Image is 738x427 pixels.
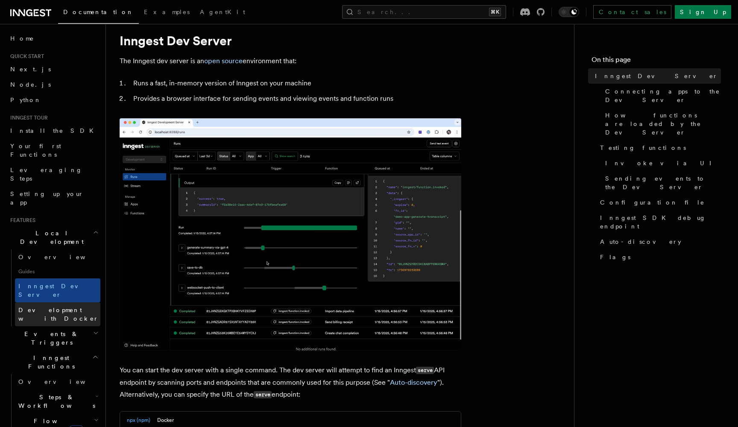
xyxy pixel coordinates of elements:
[18,283,91,298] span: Inngest Dev Server
[63,9,134,15] span: Documentation
[595,72,718,80] span: Inngest Dev Server
[10,97,41,103] span: Python
[120,33,461,48] h1: Inngest Dev Server
[559,7,579,17] button: Toggle dark mode
[7,77,100,92] a: Node.js
[15,249,100,265] a: Overview
[597,249,721,265] a: Flags
[600,237,681,246] span: Auto-discovery
[131,93,461,105] li: Provides a browser interface for sending events and viewing events and function runs
[15,302,100,326] a: Development with Docker
[195,3,250,23] a: AgentKit
[7,92,100,108] a: Python
[10,81,51,88] span: Node.js
[120,364,461,401] p: You can start the dev server with a single command. The dev server will attempt to find an Innges...
[390,378,437,386] a: Auto-discovery
[10,143,61,158] span: Your first Functions
[18,254,106,260] span: Overview
[489,8,501,16] kbd: ⌘K
[7,138,100,162] a: Your first Functions
[7,326,100,350] button: Events & Triggers
[15,389,100,413] button: Steps & Workflows
[600,143,686,152] span: Testing functions
[120,55,461,67] p: The Inngest dev server is an environment that:
[10,127,99,134] span: Install the SDK
[605,159,719,167] span: Invoke via UI
[18,307,99,322] span: Development with Docker
[602,171,721,195] a: Sending events to the Dev Server
[593,5,671,19] a: Contact sales
[597,195,721,210] a: Configuration file
[7,123,100,138] a: Install the SDK
[144,9,190,15] span: Examples
[10,167,82,182] span: Leveraging Steps
[10,190,84,206] span: Setting up your app
[7,53,44,60] span: Quick start
[342,5,506,19] button: Search...⌘K
[7,330,93,347] span: Events & Triggers
[592,68,721,84] a: Inngest Dev Server
[200,9,245,15] span: AgentKit
[602,108,721,140] a: How functions are loaded by the Dev Server
[254,391,272,398] code: serve
[18,378,106,385] span: Overview
[7,354,92,371] span: Inngest Functions
[7,217,35,224] span: Features
[675,5,731,19] a: Sign Up
[7,249,100,326] div: Local Development
[15,265,100,278] span: Guides
[139,3,195,23] a: Examples
[10,34,34,43] span: Home
[15,393,95,410] span: Steps & Workflows
[58,3,139,24] a: Documentation
[7,229,93,246] span: Local Development
[600,198,705,207] span: Configuration file
[7,31,100,46] a: Home
[602,155,721,171] a: Invoke via UI
[7,162,100,186] a: Leveraging Steps
[7,61,100,77] a: Next.js
[7,114,48,121] span: Inngest tour
[15,374,100,389] a: Overview
[597,210,721,234] a: Inngest SDK debug endpoint
[120,118,461,351] img: Dev Server Demo
[602,84,721,108] a: Connecting apps to the Dev Server
[605,87,721,104] span: Connecting apps to the Dev Server
[131,77,461,89] li: Runs a fast, in-memory version of Inngest on your machine
[7,186,100,210] a: Setting up your app
[605,111,721,137] span: How functions are loaded by the Dev Server
[597,140,721,155] a: Testing functions
[7,350,100,374] button: Inngest Functions
[597,234,721,249] a: Auto-discovery
[15,278,100,302] a: Inngest Dev Server
[204,57,243,65] a: open source
[600,213,721,231] span: Inngest SDK debug endpoint
[10,66,51,73] span: Next.js
[7,225,100,249] button: Local Development
[592,55,721,68] h4: On this page
[605,174,721,191] span: Sending events to the Dev Server
[600,253,630,261] span: Flags
[416,367,434,374] code: serve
